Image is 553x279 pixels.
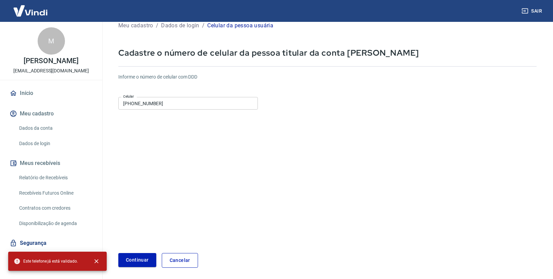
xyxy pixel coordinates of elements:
p: Dados de login [161,22,199,30]
p: / [202,22,205,30]
a: Contratos com credores [16,201,94,215]
button: Continuar [118,253,156,267]
button: Sair [520,5,545,17]
p: Cadastre o número de celular da pessoa titular da conta [PERSON_NAME] [118,47,537,58]
a: Disponibilização de agenda [16,217,94,231]
h6: Informe o número de celular com DDD [118,73,537,81]
p: / [156,22,158,30]
a: Cancelar [162,253,198,268]
p: Meu cadastro [118,22,153,30]
a: Segurança [8,236,94,251]
img: Vindi [8,0,53,21]
div: M [38,27,65,55]
button: Meu cadastro [8,106,94,121]
a: Início [8,86,94,101]
a: Relatório de Recebíveis [16,171,94,185]
p: Celular da pessoa usuária [207,22,273,30]
p: [EMAIL_ADDRESS][DOMAIN_NAME] [13,67,89,74]
label: Celular [123,94,134,99]
button: close [89,254,104,269]
a: Dados da conta [16,121,94,135]
button: Meus recebíveis [8,156,94,171]
p: [PERSON_NAME] [24,57,78,65]
span: Este telefone já está validado. [14,258,78,265]
a: Dados de login [16,137,94,151]
a: Recebíveis Futuros Online [16,186,94,200]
